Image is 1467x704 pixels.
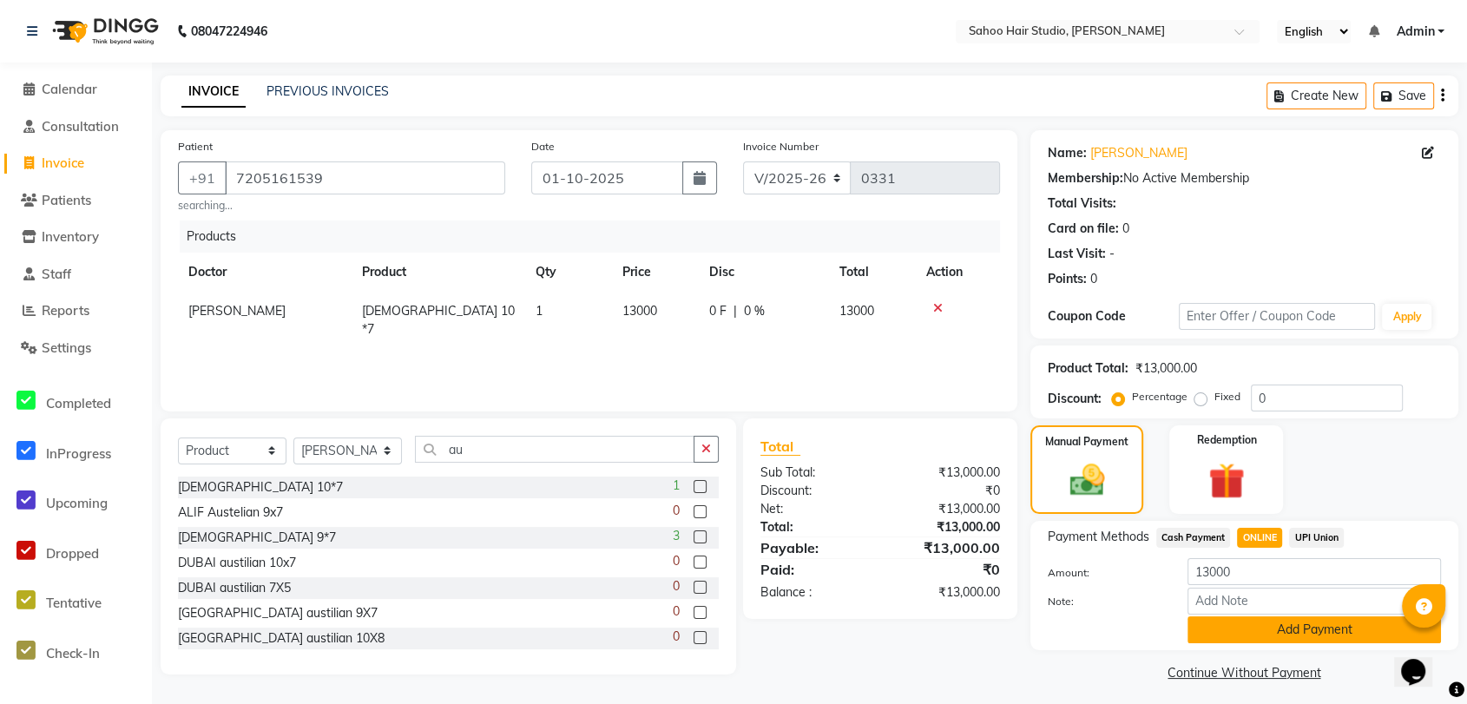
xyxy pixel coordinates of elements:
button: Apply [1382,304,1431,330]
span: Total [760,438,800,456]
img: _cash.svg [1059,460,1115,500]
div: - [1109,245,1115,263]
span: Invoice [42,155,84,171]
img: logo [44,7,163,56]
a: [PERSON_NAME] [1090,144,1187,162]
label: Fixed [1214,389,1240,405]
input: Enter Offer / Coupon Code [1179,303,1376,330]
span: Reports [42,302,89,319]
input: Search or Scan [415,436,694,463]
span: Completed [46,395,111,411]
button: Create New [1266,82,1366,109]
span: Dropped [46,545,99,562]
div: Card on file: [1048,220,1119,238]
a: Reports [4,301,148,321]
span: Payment Methods [1048,528,1149,546]
div: Sub Total: [747,464,880,482]
span: Patients [42,192,91,208]
div: [DEMOGRAPHIC_DATA] 9*7 [178,529,336,547]
a: Continue Without Payment [1034,664,1455,682]
div: Membership: [1048,169,1123,188]
label: Patient [178,139,213,155]
div: Discount: [747,482,880,500]
span: 1 [536,303,543,319]
span: 0 [673,602,680,621]
span: [DEMOGRAPHIC_DATA] 10*7 [362,303,515,337]
label: Manual Payment [1045,434,1128,450]
div: Coupon Code [1048,307,1179,326]
a: Consultation [4,117,148,137]
span: 1 [673,477,680,495]
span: 13000 [622,303,657,319]
span: Calendar [42,81,97,97]
label: Amount: [1035,565,1174,581]
iframe: chat widget [1394,635,1450,687]
div: Paid: [747,559,880,580]
span: InProgress [46,445,111,462]
span: Settings [42,339,91,356]
span: Inventory [42,228,99,245]
span: [PERSON_NAME] [188,303,286,319]
div: ALIF Austelian 9x7 [178,503,283,522]
b: 08047224946 [191,7,267,56]
th: Doctor [178,253,352,292]
label: Percentage [1132,389,1187,405]
span: Consultation [42,118,119,135]
a: Staff [4,265,148,285]
div: ₹13,000.00 [880,583,1013,602]
th: Action [916,253,1000,292]
label: Date [531,139,555,155]
a: Settings [4,339,148,359]
span: 0 F [709,302,727,320]
div: Last Visit: [1048,245,1106,263]
div: ₹13,000.00 [880,537,1013,558]
small: searching... [178,198,505,214]
div: Balance : [747,583,880,602]
label: Redemption [1196,432,1256,448]
div: ₹13,000.00 [1135,359,1197,378]
span: 3 [673,527,680,545]
a: INVOICE [181,76,246,108]
div: No Active Membership [1048,169,1441,188]
a: Inventory [4,227,148,247]
div: ₹13,000.00 [880,518,1013,536]
span: Admin [1396,23,1434,41]
th: Disc [699,253,829,292]
div: Name: [1048,144,1087,162]
a: Calendar [4,80,148,100]
th: Price [612,253,699,292]
span: 0 % [744,302,765,320]
input: Amount [1187,558,1441,585]
div: 0 [1122,220,1129,238]
label: Note: [1035,594,1174,609]
span: Cash Payment [1156,528,1231,548]
label: Invoice Number [743,139,819,155]
div: [GEOGRAPHIC_DATA] austilian 10X8 [178,629,385,648]
div: DUBAI austilian 7X5 [178,579,291,597]
div: 0 [1090,270,1097,288]
div: Products [180,220,1013,253]
span: UPI Union [1289,528,1344,548]
span: 0 [673,577,680,595]
span: 0 [673,552,680,570]
input: Search by Name/Mobile/Email/Code [225,161,505,194]
span: | [733,302,737,320]
span: Check-In [46,645,100,661]
th: Total [829,253,916,292]
span: Upcoming [46,495,108,511]
div: Discount: [1048,390,1102,408]
th: Product [352,253,525,292]
span: 0 [673,628,680,646]
div: ₹13,000.00 [880,500,1013,518]
div: Total Visits: [1048,194,1116,213]
img: _gift.svg [1197,458,1256,503]
button: +91 [178,161,227,194]
div: Net: [747,500,880,518]
span: ONLINE [1237,528,1282,548]
button: Add Payment [1187,616,1441,643]
a: Invoice [4,154,148,174]
th: Qty [525,253,612,292]
div: ₹0 [880,559,1013,580]
div: DUBAI austilian 10x7 [178,554,296,572]
input: Add Note [1187,588,1441,615]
